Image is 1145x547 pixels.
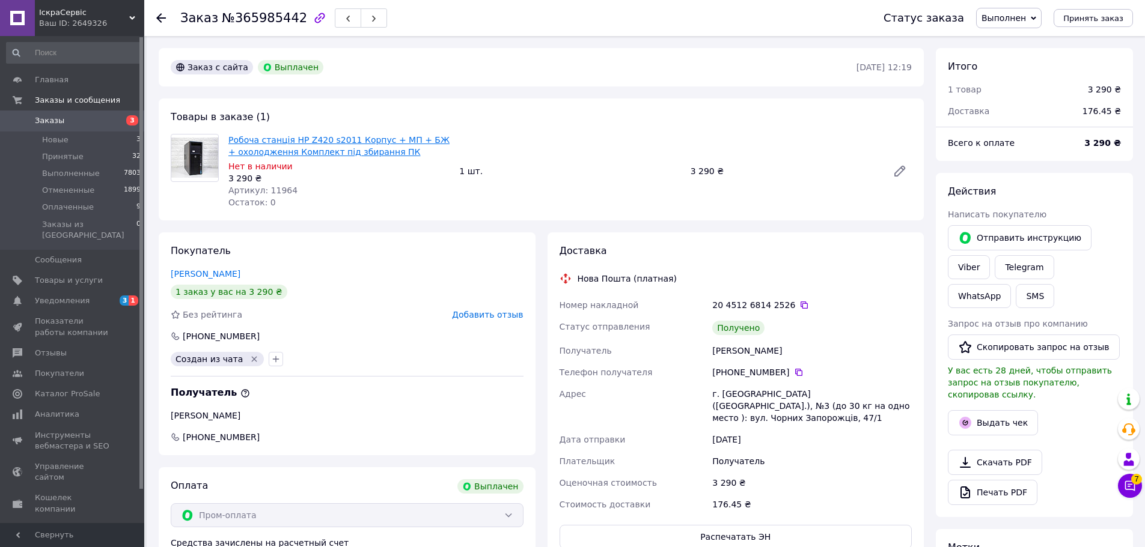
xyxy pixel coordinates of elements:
a: Редактировать [888,159,912,183]
span: Номер накладной [560,300,639,310]
span: 3 [136,134,141,145]
div: [PERSON_NAME] [171,409,524,422]
span: Получатель [560,346,612,355]
span: Действия [948,186,996,197]
span: 3 [120,295,129,306]
button: Принять заказ [1054,9,1133,27]
div: 176.45 ₴ [710,494,914,515]
div: 3 290 ₴ [1088,83,1121,95]
div: 176.45 ₴ [1075,98,1128,124]
div: Выплачен [457,479,523,494]
time: [DATE] 12:19 [856,62,912,72]
span: Написать покупателю [948,210,1046,219]
span: Показатели работы компании [35,316,111,337]
span: Выполненные [42,168,100,179]
span: Статус отправления [560,322,650,331]
span: Оплаченные [42,202,94,213]
button: Выдать чек [948,410,1038,435]
a: Робоча станція HP Z420 s2011 Корпус + МП + БЖ + охолодження Комплект під збирання ПК [228,135,450,157]
span: Запрос на отзыв про компанию [948,319,1088,328]
a: WhatsApp [948,284,1011,308]
span: Итого [948,61,977,72]
span: 0 [136,219,141,241]
span: [PHONE_NUMBER] [182,431,261,443]
span: Плательщик [560,456,615,466]
span: 32 [132,151,141,162]
a: Скачать PDF [948,450,1042,475]
div: Статус заказа [884,12,964,24]
span: Артикул: 11964 [228,186,298,195]
span: 7803 [124,168,141,179]
div: Получатель [710,450,914,472]
span: Выполнен [982,13,1026,23]
span: Покупатель [171,245,231,256]
div: 3 290 ₴ [710,472,914,494]
span: Заказ [180,11,218,25]
span: Доставка [560,245,607,256]
span: Добавить отзыв [452,310,523,319]
span: ІскраСервіс [39,7,129,18]
span: Кошелек компании [35,492,111,514]
div: 1 шт. [454,163,685,180]
a: [PERSON_NAME] [171,269,240,279]
div: Выплачен [258,60,323,74]
span: Нет в наличии [228,162,293,171]
div: [PHONE_NUMBER] [712,366,912,378]
span: Без рейтинга [183,310,242,319]
span: Заказы [35,115,64,126]
button: SMS [1016,284,1054,308]
div: Заказ с сайта [171,60,253,74]
span: Инструменты вебмастера и SEO [35,430,111,452]
div: Ваш ID: 2649326 [39,18,144,29]
div: 1 заказ у вас на 3 290 ₴ [171,285,287,299]
span: Управление сайтом [35,461,111,483]
span: Остаток: 0 [228,198,276,207]
span: Создан из чата [176,354,243,364]
div: Получено [712,321,765,335]
span: Оплата [171,480,208,491]
span: 1 товар [948,85,982,94]
div: 3 290 ₴ [228,172,450,184]
span: Новые [42,134,69,145]
svg: Удалить метку [249,354,259,364]
span: Аналитика [35,409,79,420]
span: Стоимость доставки [560,500,651,509]
span: Получатель [171,387,250,398]
span: Главная [35,74,69,85]
span: Отзывы [35,348,67,358]
div: 3 290 ₴ [686,163,883,180]
span: Адрес [560,389,586,399]
button: Скопировать запрос на отзыв [948,334,1120,360]
span: 1 [129,295,138,306]
span: Уведомления [35,295,90,306]
span: 1899 [124,185,141,196]
span: 7 [1131,474,1142,485]
div: г. [GEOGRAPHIC_DATA] ([GEOGRAPHIC_DATA].), №3 (до 30 кг на одно место ): вул. Чорних Запорожців, ... [710,383,914,429]
span: Оценочная стоимость [560,478,658,488]
span: Покупатели [35,368,84,379]
span: У вас есть 28 дней, чтобы отправить запрос на отзыв покупателю, скопировав ссылку. [948,366,1112,399]
img: Робоча станція HP Z420 s2011 Корпус + МП + БЖ + охолодження Комплект під збирання ПК [171,138,218,178]
span: 9 [136,202,141,213]
div: Вернуться назад [156,12,166,24]
span: Доставка [948,106,989,116]
span: Товары и услуги [35,275,103,286]
div: 20 4512 6814 2526 [712,299,912,311]
span: Принятые [42,151,84,162]
button: Отправить инструкцию [948,225,1092,250]
a: Telegram [995,255,1054,279]
span: Заказы из [GEOGRAPHIC_DATA] [42,219,136,241]
span: Товары в заказе (1) [171,111,270,122]
a: Viber [948,255,990,279]
input: Поиск [6,42,142,64]
a: Печать PDF [948,480,1037,505]
span: Заказы и сообщения [35,95,120,106]
span: Сообщения [35,255,82,265]
div: [PHONE_NUMBER] [182,330,261,342]
div: [PERSON_NAME] [710,340,914,361]
span: №365985442 [222,11,307,25]
span: Отмененные [42,185,94,196]
div: [DATE] [710,429,914,450]
span: Телефон получателя [560,367,653,377]
b: 3 290 ₴ [1084,138,1121,148]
